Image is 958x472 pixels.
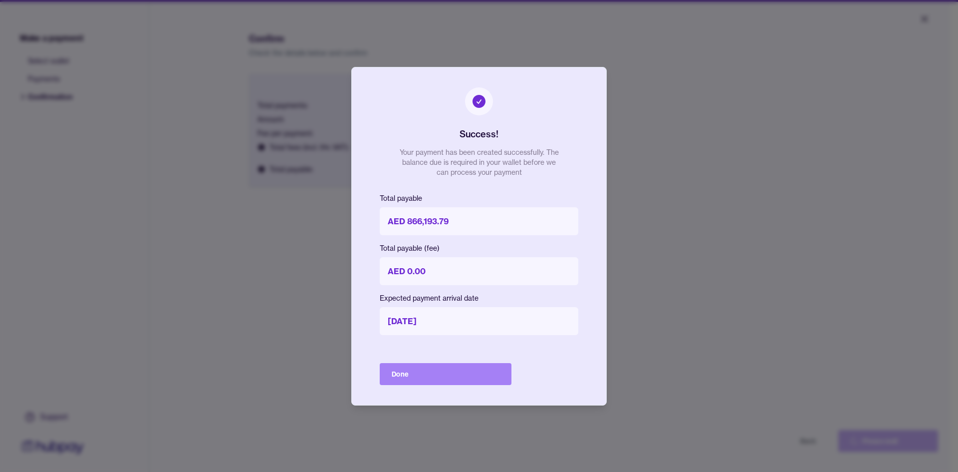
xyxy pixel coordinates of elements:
[380,207,578,235] p: AED 866,193.79
[399,147,559,177] p: Your payment has been created successfully. The balance due is required in your wallet before we ...
[380,243,578,253] p: Total payable (fee)
[380,193,578,203] p: Total payable
[380,293,578,303] p: Expected payment arrival date
[380,363,511,385] button: Done
[460,127,498,141] h2: Success!
[380,307,578,335] p: [DATE]
[380,257,578,285] p: AED 0.00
